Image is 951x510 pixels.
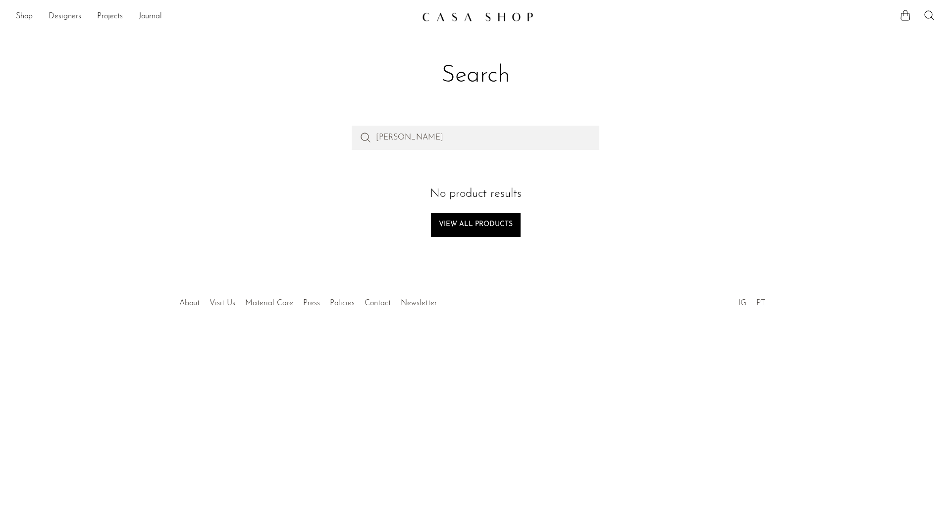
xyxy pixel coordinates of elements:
[174,185,777,203] h2: No product results
[734,291,770,310] ul: Social Medias
[365,299,391,307] a: Contact
[174,60,777,91] h1: Search
[352,126,599,149] input: Perform a search
[303,299,320,307] a: Press
[756,299,765,307] a: PT
[97,10,123,23] a: Projects
[49,10,81,23] a: Designers
[139,10,162,23] a: Journal
[16,10,33,23] a: Shop
[739,299,746,307] a: IG
[210,299,235,307] a: Visit Us
[16,8,414,25] nav: Desktop navigation
[245,299,293,307] a: Material Care
[431,213,521,237] a: View all products
[174,291,442,310] ul: Quick links
[16,8,414,25] ul: NEW HEADER MENU
[330,299,355,307] a: Policies
[179,299,200,307] a: About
